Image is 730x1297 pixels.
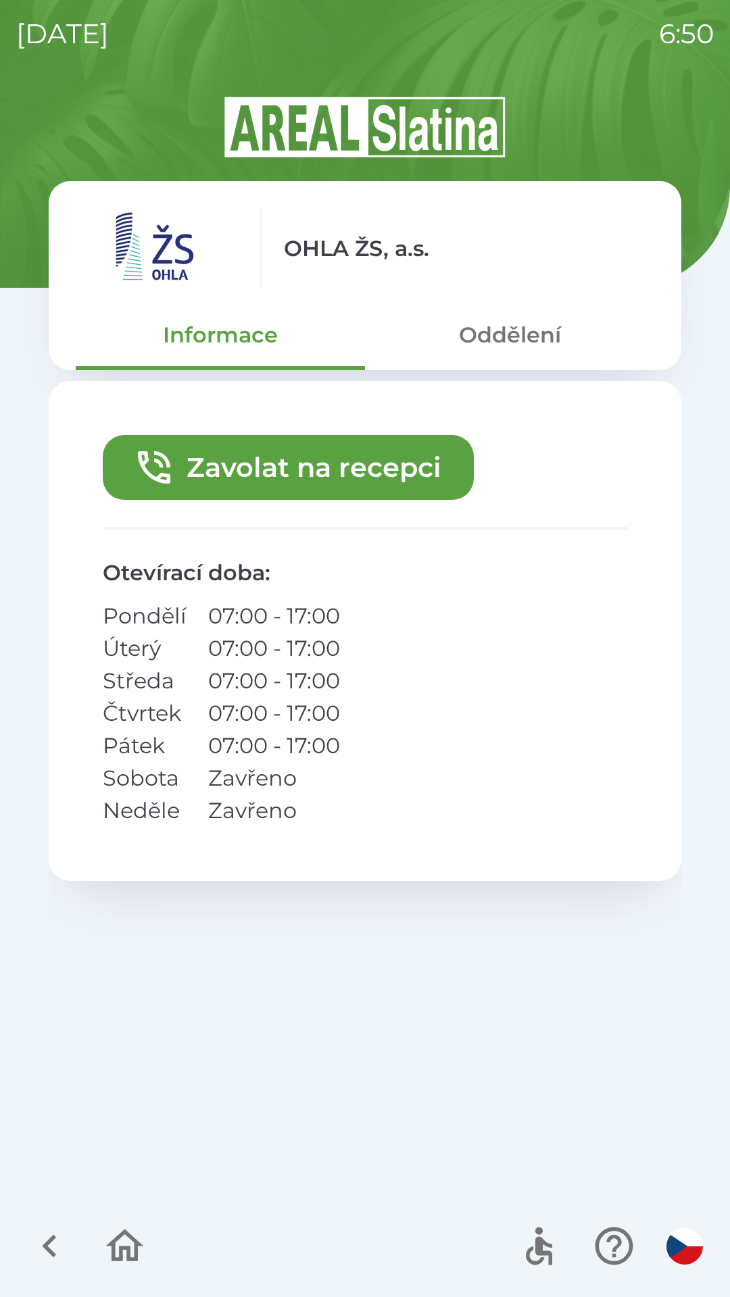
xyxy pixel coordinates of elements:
[103,697,187,730] p: Čtvrtek
[284,232,429,265] p: OHLA ŽS, a.s.
[103,665,187,697] p: Středa
[103,557,627,589] p: Otevírací doba :
[208,794,340,827] p: Zavřeno
[208,632,340,665] p: 07:00 - 17:00
[208,762,340,794] p: Zavřeno
[103,730,187,762] p: Pátek
[49,95,681,159] img: Logo
[103,632,187,665] p: Úterý
[659,14,714,54] p: 6:50
[103,762,187,794] p: Sobota
[208,697,340,730] p: 07:00 - 17:00
[76,311,365,359] button: Informace
[208,730,340,762] p: 07:00 - 17:00
[365,311,654,359] button: Oddělení
[103,794,187,827] p: Neděle
[76,208,238,289] img: 95230cbc-907d-4dce-b6ee-20bf32430970.png
[16,14,109,54] p: [DATE]
[666,1228,703,1265] img: cs flag
[103,600,187,632] p: Pondělí
[103,435,474,500] button: Zavolat na recepci
[208,600,340,632] p: 07:00 - 17:00
[208,665,340,697] p: 07:00 - 17:00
